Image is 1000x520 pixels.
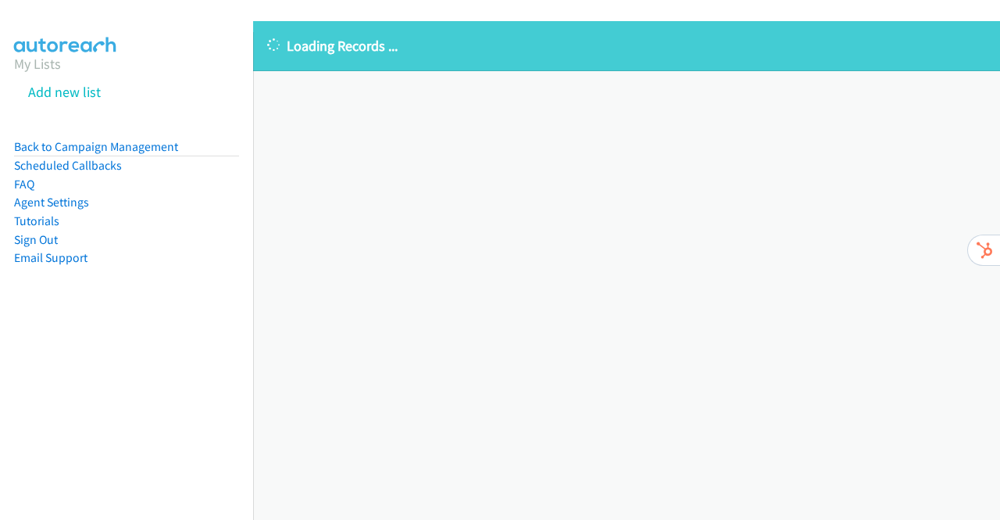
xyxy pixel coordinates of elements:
a: Sign Out [14,232,58,247]
a: Add new list [28,83,101,101]
a: Tutorials [14,213,59,228]
a: Back to Campaign Management [14,139,178,154]
a: Agent Settings [14,195,89,210]
a: My Lists [14,55,61,73]
p: Loading Records ... [267,35,986,56]
a: FAQ [14,177,34,192]
a: Scheduled Callbacks [14,158,122,173]
a: Email Support [14,250,87,265]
